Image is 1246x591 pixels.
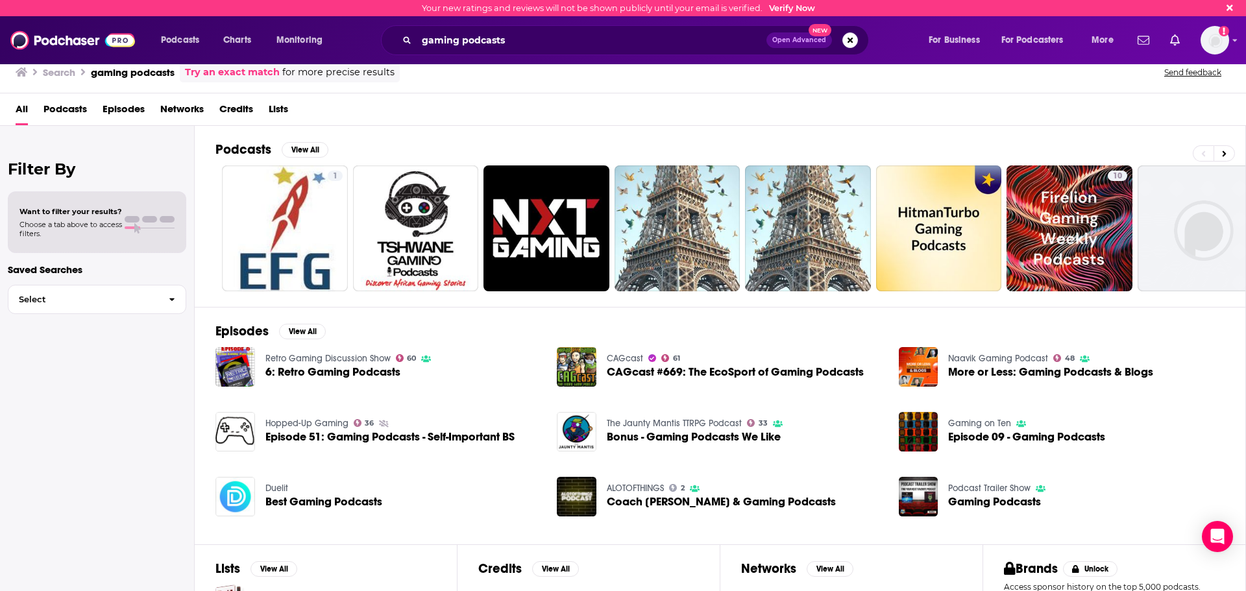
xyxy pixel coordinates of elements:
input: Search podcasts, credits, & more... [417,30,766,51]
span: Lists [269,99,288,125]
h2: Episodes [215,323,269,339]
div: Open Intercom Messenger [1202,521,1233,552]
img: Gaming Podcasts [899,477,938,516]
button: Select [8,285,186,314]
a: Episodes [103,99,145,125]
span: 2 [681,485,685,491]
a: All [16,99,28,125]
h3: Search [43,66,75,78]
button: open menu [993,30,1082,51]
a: CreditsView All [478,561,579,577]
span: Choose a tab above to access filters. [19,220,122,238]
a: More or Less: Gaming Podcasts & Blogs [948,367,1153,378]
button: open menu [920,30,996,51]
img: Bonus - Gaming Podcasts We Like [557,412,596,452]
span: Open Advanced [772,37,826,43]
div: Your new ratings and reviews will not be shown publicly until your email is verified. [422,3,815,13]
button: View All [282,142,328,158]
img: Podchaser - Follow, Share and Rate Podcasts [10,28,135,53]
a: 1 [222,165,348,291]
h2: Brands [1004,561,1058,577]
a: Hopped-Up Gaming [265,418,348,429]
a: The Jaunty Mantis TTRPG Podcast [607,418,742,429]
span: 36 [365,420,374,426]
a: Bonus - Gaming Podcasts We Like [607,431,781,442]
a: CAGcast #669: The EcoSport of Gaming Podcasts [607,367,864,378]
h3: gaming podcasts [91,66,175,78]
a: Episode 09 - Gaming Podcasts [948,431,1105,442]
h2: Podcasts [215,141,271,158]
a: Episode 09 - Gaming Podcasts [899,412,938,452]
a: 48 [1053,354,1075,362]
a: Charts [215,30,259,51]
span: Logged in as jbarbour [1201,26,1229,54]
a: ListsView All [215,561,297,577]
a: PodcastsView All [215,141,328,158]
button: View All [279,324,326,339]
a: Podcasts [43,99,87,125]
a: Naavik Gaming Podcast [948,353,1048,364]
a: Show notifications dropdown [1165,29,1185,51]
svg: Email not verified [1219,26,1229,36]
a: Verify Now [769,3,815,13]
h2: Networks [741,561,796,577]
a: EpisodesView All [215,323,326,339]
img: CAGcast #669: The EcoSport of Gaming Podcasts [557,347,596,387]
a: 1 [328,171,343,181]
span: For Business [929,31,980,49]
a: 61 [661,354,680,362]
button: View All [250,561,297,577]
button: Show profile menu [1201,26,1229,54]
h2: Credits [478,561,522,577]
span: 1 [333,170,337,183]
span: 10 [1113,170,1122,183]
button: Unlock [1063,561,1118,577]
img: Best Gaming Podcasts [215,477,255,516]
a: Networks [160,99,204,125]
a: Best Gaming Podcasts [265,496,382,507]
span: Monitoring [276,31,323,49]
a: Try an exact match [185,65,280,80]
a: More or Less: Gaming Podcasts & Blogs [899,347,938,387]
span: Coach [PERSON_NAME] & Gaming Podcasts [607,496,836,507]
span: Credits [219,99,253,125]
span: New [809,24,832,36]
img: 6: Retro Gaming Podcasts [215,347,255,387]
a: Episode 51: Gaming Podcasts - Self-Important BS [215,412,255,452]
a: Show notifications dropdown [1132,29,1154,51]
h2: Filter By [8,160,186,178]
a: 6: Retro Gaming Podcasts [265,367,400,378]
span: 33 [759,420,768,426]
button: Send feedback [1160,67,1225,78]
a: 36 [354,419,374,427]
img: User Profile [1201,26,1229,54]
span: 61 [673,356,680,361]
button: View All [807,561,853,577]
span: 60 [407,356,416,361]
span: 48 [1065,356,1075,361]
a: 10 [1007,165,1132,291]
span: Gaming Podcasts [948,496,1041,507]
a: ALOTOFTHINGS [607,483,664,494]
span: More [1092,31,1114,49]
span: Select [8,295,158,304]
button: Open AdvancedNew [766,32,832,48]
img: Coach Snoop & Gaming Podcasts [557,477,596,516]
a: Episode 51: Gaming Podcasts - Self-Important BS [265,431,515,442]
div: Search podcasts, credits, & more... [393,25,881,55]
a: CAGcast [607,353,643,364]
a: 60 [396,354,417,362]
